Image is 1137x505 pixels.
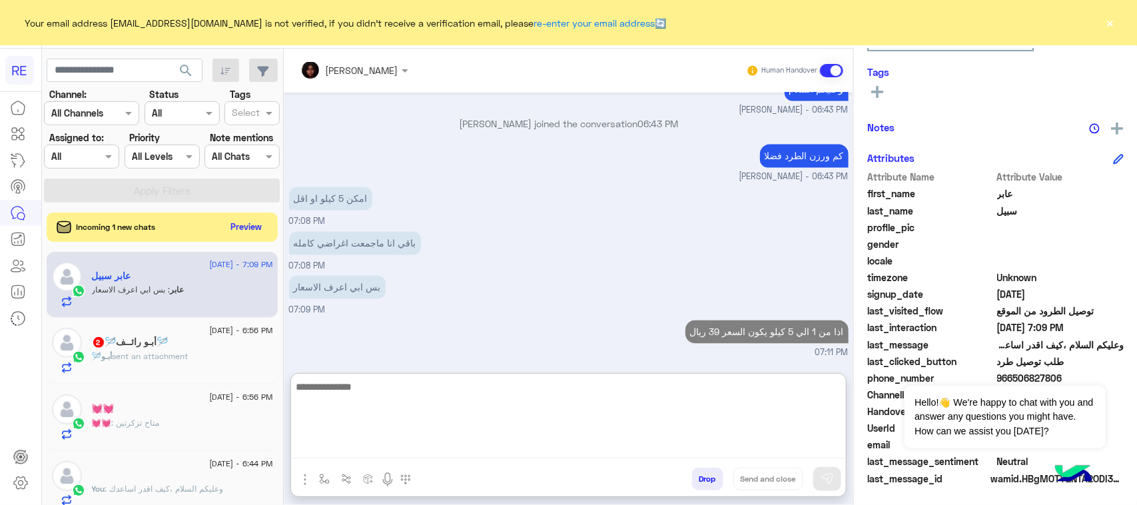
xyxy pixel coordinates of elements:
[997,204,1124,218] span: سبيل
[867,472,988,486] span: last_message_id
[692,468,723,490] button: Drop
[289,187,372,211] p: 27/8/2025, 7:08 PM
[92,284,171,294] span: بس ابي اعرف الاسعار
[1111,123,1123,135] img: add
[113,351,189,361] span: sent an attachment
[997,237,1124,251] span: null
[1089,123,1100,134] img: notes
[997,354,1124,368] span: طلب توصيل طرد
[997,170,1124,184] span: Attribute Value
[178,63,194,79] span: search
[92,418,112,428] span: 💓💓
[336,468,358,490] button: Trigger scenario
[52,394,82,424] img: defaultAdmin.png
[867,388,994,402] span: ChannelId
[314,468,336,490] button: select flow
[997,338,1124,352] span: وعليكم السلام ،كيف اقدر اساعدك
[1104,16,1117,29] button: ×
[867,170,994,184] span: Attribute Name
[209,258,272,270] span: [DATE] - 7:09 PM
[867,454,994,468] span: last_message_sentiment
[990,472,1124,486] span: wamid.HBgMOTY2NTA2ODI3ODA2FQIAEhggRUY3MkRGRUQxNTRBQjBFQUJGQUFDQjg3NzAzRTA5MzYA
[997,270,1124,284] span: Unknown
[92,403,115,414] h5: 💓💓
[209,391,272,403] span: [DATE] - 6:56 PM
[867,338,994,352] span: last_message
[739,171,849,184] span: [PERSON_NAME] - 06:43 PM
[72,284,85,298] img: WhatsApp
[815,347,849,360] span: 07:11 PM
[867,270,994,284] span: timezone
[637,119,678,130] span: 06:43 PM
[44,179,280,203] button: Apply Filters
[997,187,1124,201] span: عابر
[92,351,113,361] span: 🪡أبـو
[52,461,82,491] img: defaultAdmin.png
[225,217,268,237] button: Preview
[52,262,82,292] img: defaultAdmin.png
[997,320,1124,334] span: 2025-08-27T16:09:05.6221278Z
[341,474,352,484] img: Trigger scenario
[77,221,156,233] span: Incoming 1 new chats
[1050,452,1097,498] img: hulul-logo.png
[289,305,326,315] span: 07:09 PM
[209,324,272,336] span: [DATE] - 6:56 PM
[72,484,85,497] img: WhatsApp
[867,204,994,218] span: last_name
[534,17,655,29] a: re-enter your email address
[761,65,817,76] small: Human Handover
[739,105,849,117] span: [PERSON_NAME] - 06:43 PM
[289,232,421,255] p: 27/8/2025, 7:08 PM
[363,474,374,484] img: create order
[400,474,411,485] img: make a call
[230,87,250,101] label: Tags
[867,152,915,164] h6: Attributes
[25,16,667,30] span: Your email address [EMAIL_ADDRESS][DOMAIN_NAME] is not verified, if you didn't receive a verifica...
[289,117,849,131] p: [PERSON_NAME] joined the conversation
[997,454,1124,468] span: 0
[170,59,202,87] button: search
[49,131,104,145] label: Assigned to:
[821,472,834,486] img: send message
[209,458,272,470] span: [DATE] - 6:44 PM
[867,254,994,268] span: locale
[685,320,849,344] p: 27/8/2025, 7:11 PM
[905,386,1105,448] span: Hello!👋 We're happy to chat with you and answer any questions you might have. How can we assist y...
[289,217,326,227] span: 07:08 PM
[867,438,994,452] span: email
[997,254,1124,268] span: null
[171,284,185,294] span: عابر
[358,468,380,490] button: create order
[129,131,160,145] label: Priority
[867,287,994,301] span: signup_date
[72,350,85,364] img: WhatsApp
[92,484,105,494] span: You
[112,418,160,428] span: متاح تزكرتين
[5,56,34,85] div: RE
[867,66,1124,78] h6: Tags
[867,404,994,418] span: HandoverOn
[289,276,386,299] p: 27/8/2025, 7:09 PM
[92,270,131,282] h5: عابر سبيل
[867,304,994,318] span: last_visited_flow
[49,87,87,101] label: Channel:
[867,320,994,334] span: last_interaction
[210,131,273,145] label: Note mentions
[52,328,82,358] img: defaultAdmin.png
[105,484,224,494] span: وعليكم السلام ،كيف اقدر اساعدك
[867,187,994,201] span: first_name
[867,421,994,435] span: UserId
[72,417,85,430] img: WhatsApp
[149,87,179,101] label: Status
[867,371,994,385] span: phone_number
[733,468,803,490] button: Send and close
[380,472,396,488] img: send voice note
[297,472,313,488] img: send attachment
[92,336,169,348] h5: 🪡أبـو رائــف🪡
[867,237,994,251] span: gender
[867,121,895,133] h6: Notes
[997,304,1124,318] span: توصيل الطرود من الموقع
[289,261,326,271] span: 07:08 PM
[319,474,330,484] img: select flow
[867,221,994,235] span: profile_pic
